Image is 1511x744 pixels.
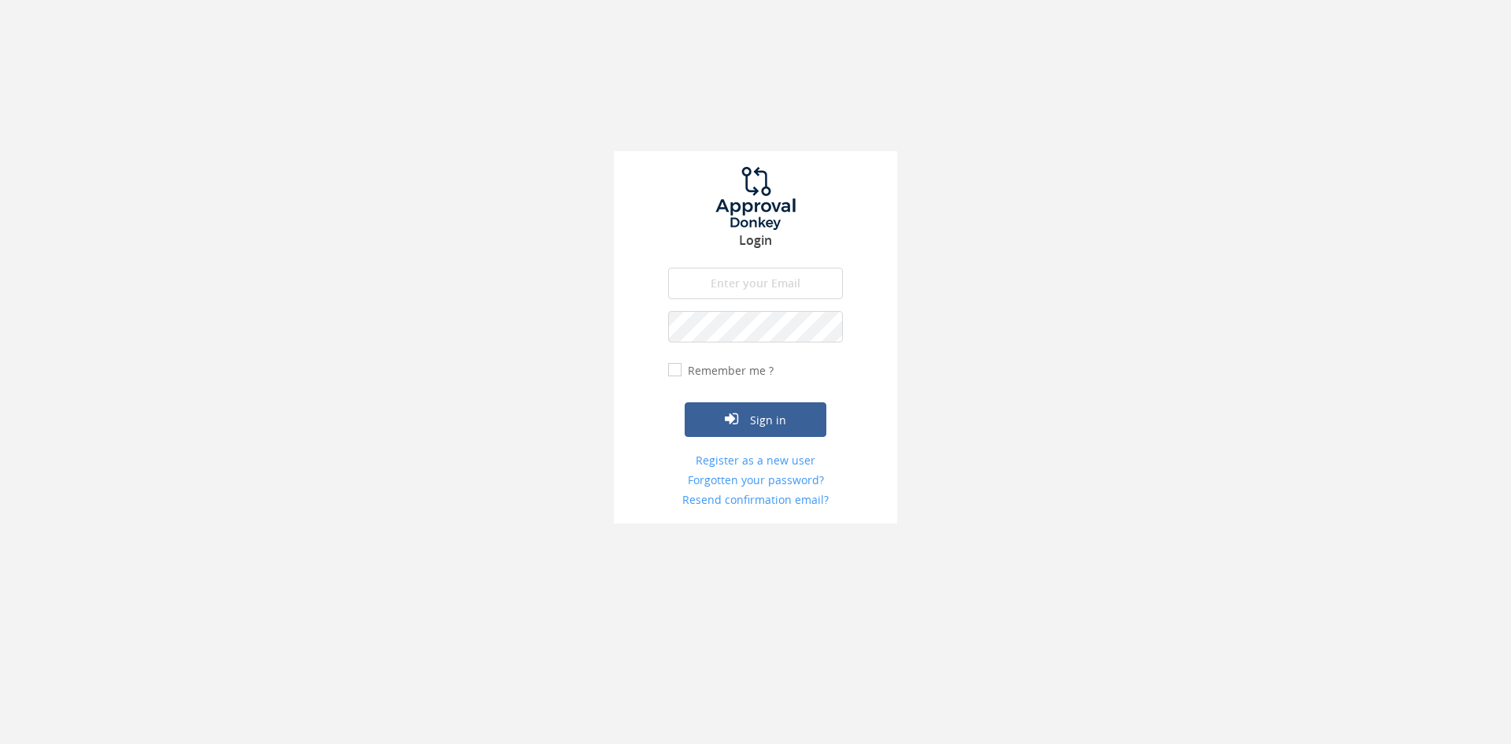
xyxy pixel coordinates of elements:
[668,492,843,508] a: Resend confirmation email?
[668,472,843,488] a: Forgotten your password?
[684,363,774,379] label: Remember me ?
[668,453,843,468] a: Register as a new user
[685,402,826,437] button: Sign in
[668,268,843,299] input: Enter your Email
[696,167,815,230] img: logo.png
[614,234,897,248] h3: Login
